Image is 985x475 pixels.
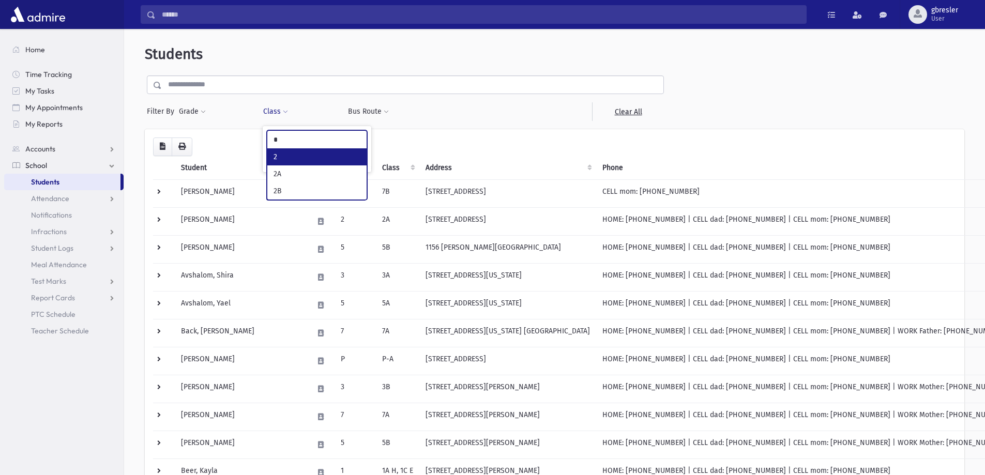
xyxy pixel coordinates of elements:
[153,137,172,156] button: CSV
[147,106,178,117] span: Filter By
[175,347,307,375] td: [PERSON_NAME]
[4,99,124,116] a: My Appointments
[419,263,596,291] td: [STREET_ADDRESS][US_STATE]
[145,45,203,63] span: Students
[4,190,124,207] a: Attendance
[376,207,419,235] td: 2A
[25,70,72,79] span: Time Tracking
[335,235,376,263] td: 5
[175,179,307,207] td: [PERSON_NAME]
[419,319,596,347] td: [STREET_ADDRESS][US_STATE] [GEOGRAPHIC_DATA]
[175,263,307,291] td: Avshalom, Shira
[376,235,419,263] td: 5B
[419,403,596,431] td: [STREET_ADDRESS][PERSON_NAME]
[31,277,66,286] span: Test Marks
[267,148,367,165] li: 2
[178,102,206,121] button: Grade
[4,174,120,190] a: Students
[4,289,124,306] a: Report Cards
[347,102,389,121] button: Bus Route
[25,86,54,96] span: My Tasks
[175,375,307,403] td: [PERSON_NAME]
[4,306,124,323] a: PTC Schedule
[31,177,59,187] span: Students
[335,347,376,375] td: P
[419,156,596,180] th: Address: activate to sort column ascending
[31,210,72,220] span: Notifications
[376,156,419,180] th: Class: activate to sort column ascending
[931,6,958,14] span: gbresler
[335,319,376,347] td: 7
[25,119,63,129] span: My Reports
[931,14,958,23] span: User
[4,157,124,174] a: School
[175,156,307,180] th: Student: activate to sort column descending
[175,431,307,458] td: [PERSON_NAME]
[25,45,45,54] span: Home
[419,207,596,235] td: [STREET_ADDRESS]
[4,207,124,223] a: Notifications
[267,182,367,200] li: 2B
[4,240,124,256] a: Student Logs
[376,347,419,375] td: P-A
[4,83,124,99] a: My Tasks
[419,179,596,207] td: [STREET_ADDRESS]
[175,291,307,319] td: Avshalom, Yael
[4,256,124,273] a: Meal Attendance
[376,403,419,431] td: 7A
[376,179,419,207] td: 7B
[419,375,596,403] td: [STREET_ADDRESS][PERSON_NAME]
[31,310,75,319] span: PTC Schedule
[175,207,307,235] td: [PERSON_NAME]
[4,116,124,132] a: My Reports
[335,431,376,458] td: 5
[4,223,124,240] a: Infractions
[267,165,367,182] li: 2A
[419,235,596,263] td: 1156 [PERSON_NAME][GEOGRAPHIC_DATA]
[4,66,124,83] a: Time Tracking
[592,102,664,121] a: Clear All
[335,263,376,291] td: 3
[156,5,806,24] input: Search
[31,260,87,269] span: Meal Attendance
[376,375,419,403] td: 3B
[175,403,307,431] td: [PERSON_NAME]
[335,375,376,403] td: 3
[4,323,124,339] a: Teacher Schedule
[335,403,376,431] td: 7
[25,161,47,170] span: School
[376,263,419,291] td: 3A
[4,273,124,289] a: Test Marks
[25,103,83,112] span: My Appointments
[376,431,419,458] td: 5B
[4,141,124,157] a: Accounts
[31,293,75,302] span: Report Cards
[31,243,73,253] span: Student Logs
[175,319,307,347] td: Back, [PERSON_NAME]
[263,102,289,121] button: Class
[31,227,67,236] span: Infractions
[335,207,376,235] td: 2
[8,4,68,25] img: AdmirePro
[419,291,596,319] td: [STREET_ADDRESS][US_STATE]
[25,144,55,154] span: Accounts
[31,194,69,203] span: Attendance
[172,137,192,156] button: Print
[31,326,89,335] span: Teacher Schedule
[175,235,307,263] td: [PERSON_NAME]
[419,431,596,458] td: [STREET_ADDRESS][PERSON_NAME]
[376,291,419,319] td: 5A
[419,347,596,375] td: [STREET_ADDRESS]
[4,41,124,58] a: Home
[335,291,376,319] td: 5
[376,319,419,347] td: 7A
